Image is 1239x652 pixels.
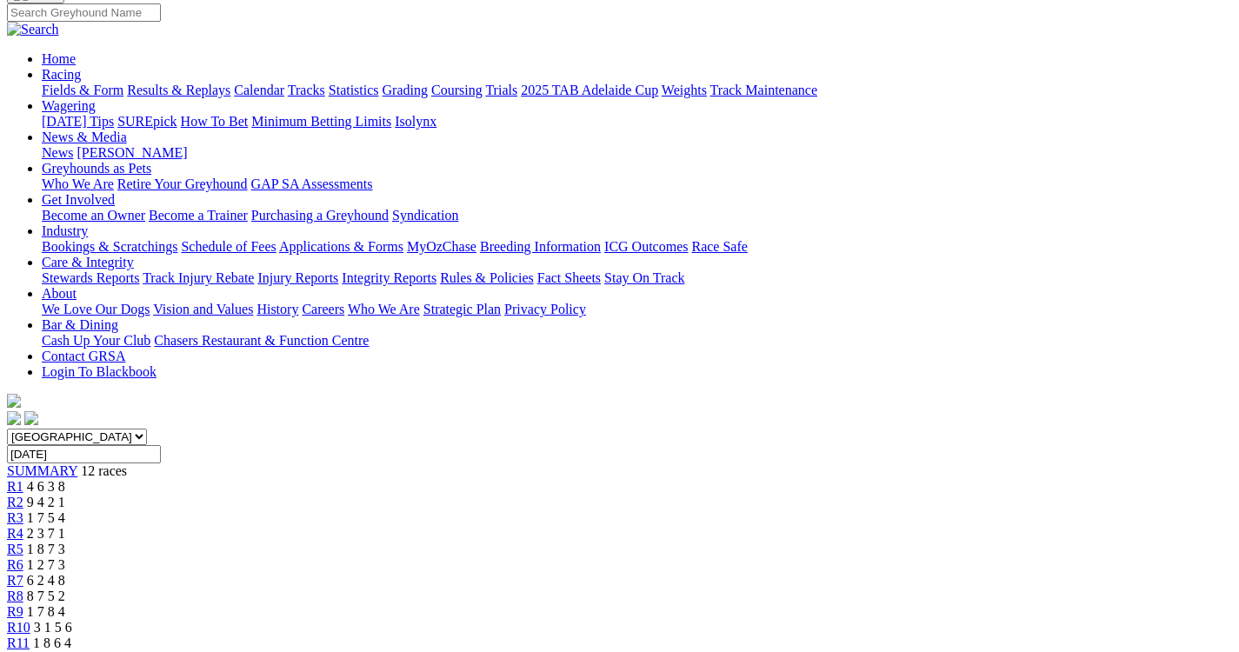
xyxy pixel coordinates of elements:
[256,302,298,316] a: History
[42,255,134,269] a: Care & Integrity
[154,333,369,348] a: Chasers Restaurant & Function Centre
[7,22,59,37] img: Search
[257,270,338,285] a: Injury Reports
[42,364,157,379] a: Login To Blackbook
[7,542,23,556] a: R5
[407,239,476,254] a: MyOzChase
[392,208,458,223] a: Syndication
[27,604,65,619] span: 1 7 8 4
[27,495,65,509] span: 9 4 2 1
[383,83,428,97] a: Grading
[7,463,77,478] a: SUMMARY
[117,176,248,191] a: Retire Your Greyhound
[7,604,23,619] a: R9
[7,557,23,572] a: R6
[77,145,187,160] a: [PERSON_NAME]
[7,573,23,588] a: R7
[7,620,30,635] a: R10
[440,270,534,285] a: Rules & Policies
[604,239,688,254] a: ICG Outcomes
[42,67,81,82] a: Racing
[42,286,77,301] a: About
[27,510,65,525] span: 1 7 5 4
[342,270,436,285] a: Integrity Reports
[7,479,23,494] span: R1
[485,83,517,97] a: Trials
[24,411,38,425] img: twitter.svg
[423,302,501,316] a: Strategic Plan
[42,114,114,129] a: [DATE] Tips
[27,557,65,572] span: 1 2 7 3
[7,526,23,541] a: R4
[431,83,483,97] a: Coursing
[33,635,71,650] span: 1 8 6 4
[42,239,1232,255] div: Industry
[7,495,23,509] a: R2
[7,635,30,650] a: R11
[42,239,177,254] a: Bookings & Scratchings
[395,114,436,129] a: Isolynx
[480,239,601,254] a: Breeding Information
[181,239,276,254] a: Schedule of Fees
[42,83,1232,98] div: Racing
[7,411,21,425] img: facebook.svg
[521,83,658,97] a: 2025 TAB Adelaide Cup
[7,589,23,603] a: R8
[27,589,65,603] span: 8 7 5 2
[604,270,684,285] a: Stay On Track
[348,302,420,316] a: Who We Are
[42,176,114,191] a: Who We Are
[27,542,65,556] span: 1 8 7 3
[42,51,76,66] a: Home
[7,510,23,525] a: R3
[42,130,127,144] a: News & Media
[117,114,177,129] a: SUREpick
[251,208,389,223] a: Purchasing a Greyhound
[537,270,601,285] a: Fact Sheets
[27,479,65,494] span: 4 6 3 8
[42,208,145,223] a: Become an Owner
[143,270,254,285] a: Track Injury Rebate
[42,333,150,348] a: Cash Up Your Club
[153,302,253,316] a: Vision and Values
[42,145,1232,161] div: News & Media
[127,83,230,97] a: Results & Replays
[7,3,161,22] input: Search
[42,349,125,363] a: Contact GRSA
[251,114,391,129] a: Minimum Betting Limits
[279,239,403,254] a: Applications & Forms
[42,333,1232,349] div: Bar & Dining
[27,573,65,588] span: 6 2 4 8
[710,83,817,97] a: Track Maintenance
[662,83,707,97] a: Weights
[34,620,72,635] span: 3 1 5 6
[504,302,586,316] a: Privacy Policy
[181,114,249,129] a: How To Bet
[42,302,1232,317] div: About
[42,317,118,332] a: Bar & Dining
[42,114,1232,130] div: Wagering
[149,208,248,223] a: Become a Trainer
[42,302,150,316] a: We Love Our Dogs
[7,445,161,463] input: Select date
[42,270,1232,286] div: Care & Integrity
[27,526,65,541] span: 2 3 7 1
[288,83,325,97] a: Tracks
[234,83,284,97] a: Calendar
[42,192,115,207] a: Get Involved
[81,463,127,478] span: 12 races
[691,239,747,254] a: Race Safe
[302,302,344,316] a: Careers
[42,83,123,97] a: Fields & Form
[42,145,73,160] a: News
